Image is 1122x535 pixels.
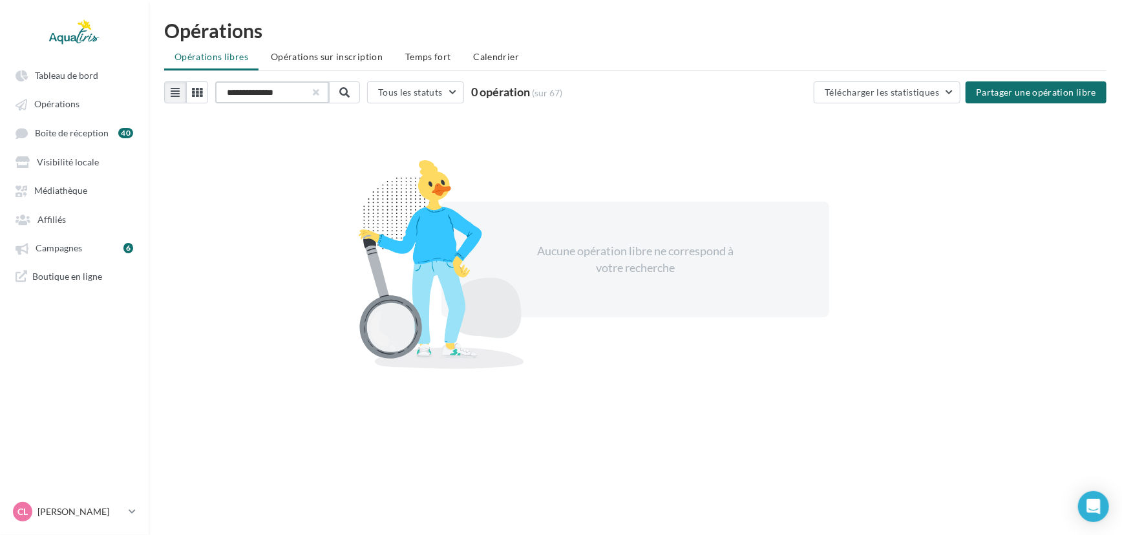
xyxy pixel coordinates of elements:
[8,121,141,145] a: Boîte de réception 40
[36,243,82,254] span: Campagnes
[814,81,960,103] button: Télécharger les statistiques
[8,92,141,115] a: Opérations
[8,236,141,259] a: Campagnes 6
[367,81,464,103] button: Tous les statuts
[34,99,79,110] span: Opérations
[123,241,133,255] a: 6
[123,243,133,253] div: 6
[8,63,141,87] a: Tableau de bord
[17,505,28,518] span: CL
[378,87,443,98] span: Tous les statuts
[37,214,66,225] span: Affiliés
[37,505,123,518] p: [PERSON_NAME]
[8,265,141,288] a: Boutique en ligne
[35,127,109,138] span: Boîte de réception
[405,51,451,62] span: Temps fort
[164,21,1106,40] div: Opérations
[532,87,562,98] span: (sur 67)
[8,150,141,173] a: Visibilité locale
[34,185,87,196] span: Médiathèque
[35,70,98,81] span: Tableau de bord
[966,81,1106,103] button: Partager une opération libre
[271,51,383,62] span: Opérations sur inscription
[825,87,939,98] span: Télécharger les statistiques
[524,243,746,276] div: Aucune opération libre ne correspond à votre recherche
[471,85,530,99] span: 0 opération
[32,270,102,282] span: Boutique en ligne
[10,499,138,524] a: CL [PERSON_NAME]
[118,128,133,138] div: 40
[37,156,99,167] span: Visibilité locale
[1078,491,1109,522] div: Open Intercom Messenger
[8,178,141,202] a: Médiathèque
[474,51,520,62] span: Calendrier
[8,207,141,231] a: Affiliés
